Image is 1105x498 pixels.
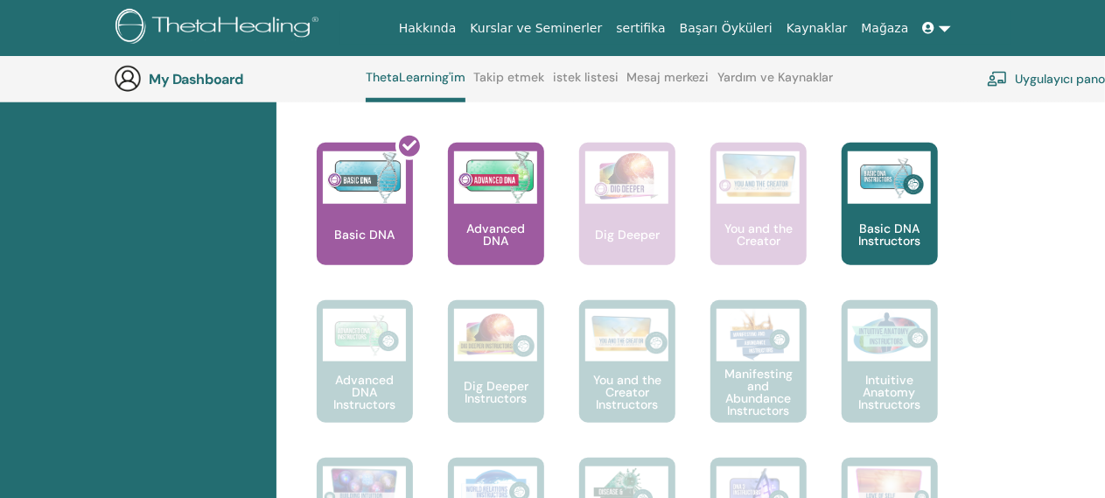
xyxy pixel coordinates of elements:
p: Dig Deeper [588,228,667,241]
img: Dig Deeper Instructors [454,309,537,361]
a: Uygulayıcı pano [987,60,1105,98]
a: istek listesi [553,70,619,98]
a: Basic DNA Instructors Basic DNA Instructors [842,143,938,300]
img: Basic DNA [323,151,406,204]
h3: My Dashboard [149,71,324,88]
a: Advanced DNA Advanced DNA [448,143,544,300]
a: Kaynaklar [780,12,855,45]
a: Yardım ve Kaynaklar [717,70,833,98]
img: chalkboard-teacher.svg [987,71,1008,87]
a: Dig Deeper Dig Deeper [579,143,675,300]
a: Hakkında [392,12,464,45]
a: Kurslar ve Seminerler [463,12,609,45]
a: sertifika [609,12,672,45]
a: Mesaj merkezi [627,70,710,98]
a: You and the Creator You and the Creator [710,143,807,300]
img: Dig Deeper [585,151,668,204]
img: You and the Creator Instructors [585,309,668,361]
p: You and the Creator Instructors [579,374,675,410]
a: Başarı Öyküleri [673,12,780,45]
img: generic-user-icon.jpg [114,65,142,93]
p: Dig Deeper Instructors [448,380,544,404]
a: Basic DNA Basic DNA [317,143,413,300]
a: ThetaLearning'im [366,70,465,102]
img: Intuitive Anatomy Instructors [848,309,931,361]
p: Advanced DNA [448,222,544,247]
img: logo.png [115,9,325,48]
img: Manifesting and Abundance Instructors [717,309,800,361]
a: You and the Creator Instructors You and the Creator Instructors [579,300,675,458]
a: Dig Deeper Instructors Dig Deeper Instructors [448,300,544,458]
p: Manifesting and Abundance Instructors [710,368,807,417]
a: Mağaza [854,12,915,45]
p: You and the Creator [710,222,807,247]
img: Advanced DNA Instructors [323,309,406,361]
p: Advanced DNA Instructors [317,374,413,410]
a: Takip etmek [474,70,545,98]
img: You and the Creator [717,151,800,200]
p: Intuitive Anatomy Instructors [842,374,938,410]
a: Intuitive Anatomy Instructors Intuitive Anatomy Instructors [842,300,938,458]
a: Advanced DNA Instructors Advanced DNA Instructors [317,300,413,458]
img: Basic DNA Instructors [848,151,931,204]
p: Basic DNA Instructors [842,222,938,247]
a: Manifesting and Abundance Instructors Manifesting and Abundance Instructors [710,300,807,458]
img: Advanced DNA [454,151,537,204]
